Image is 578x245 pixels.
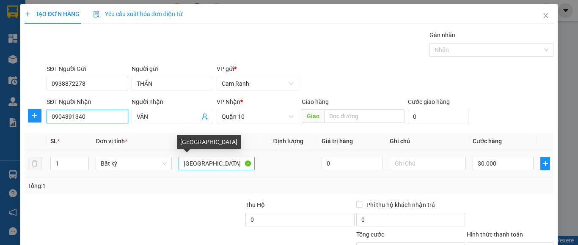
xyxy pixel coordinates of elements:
[273,138,303,144] span: Định lượng
[93,11,100,18] img: icon
[217,98,240,105] span: VP Nhận
[47,97,128,106] div: SĐT Người Nhận
[386,133,469,150] th: Ghi chú
[28,109,41,122] button: plus
[408,110,468,123] input: Cước giao hàng
[324,109,405,123] input: Dọc đường
[28,181,224,191] div: Tổng: 1
[132,97,213,106] div: Người nhận
[25,11,30,17] span: plus
[541,160,550,167] span: plus
[28,157,41,170] button: delete
[390,157,466,170] input: Ghi Chú
[542,12,549,19] span: close
[93,11,182,17] span: Yêu cầu xuất hóa đơn điện tử
[96,138,127,144] span: Đơn vị tính
[302,109,324,123] span: Giao
[25,11,80,17] span: TẠO ĐƠN HÀNG
[322,157,383,170] input: 0
[302,98,329,105] span: Giao hàng
[356,231,384,238] span: Tổng cước
[540,157,550,170] button: plus
[47,64,128,73] div: SĐT Người Gửi
[217,64,298,73] div: VP gửi
[467,231,523,238] label: Hình thức thanh toán
[201,113,208,120] span: user-add
[222,110,293,123] span: Quận 10
[534,4,558,28] button: Close
[322,138,353,144] span: Giá trị hàng
[245,201,265,208] span: Thu Hộ
[50,138,57,144] span: SL
[222,77,293,90] span: Cam Ranh
[473,138,502,144] span: Cước hàng
[429,32,455,38] label: Gán nhãn
[132,64,213,73] div: Người gửi
[101,157,167,170] span: Bất kỳ
[408,98,450,105] label: Cước giao hàng
[179,157,255,170] input: VD: Bàn, Ghế
[28,112,41,119] span: plus
[363,200,438,210] span: Phí thu hộ khách nhận trả
[177,135,241,149] div: [GEOGRAPHIC_DATA]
